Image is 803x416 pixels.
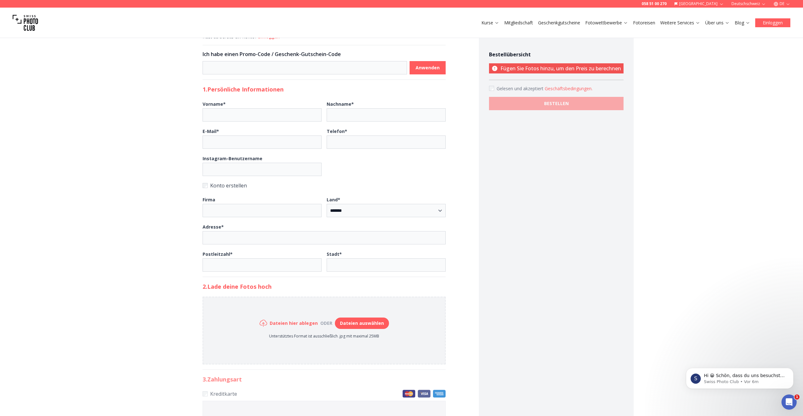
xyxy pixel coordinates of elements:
[755,18,790,27] button: Einloggen
[676,355,803,399] iframe: Intercom notifications Nachricht
[203,85,446,94] h2: 1. Persönliche Informationen
[735,20,750,26] a: Blog
[318,320,335,326] div: oder
[203,197,215,203] b: Firma
[203,251,233,257] b: Postleitzahl *
[327,128,347,134] b: Telefon *
[660,20,700,26] a: Weitere Services
[260,334,389,339] p: Unterstütztes Format ist ausschließlich .jpg mit maximal 25MB
[536,18,583,27] button: Geschenkgutscheine
[203,183,208,188] input: Konto erstellen
[203,50,446,58] h3: Ich habe einen Promo-Code / Geschenk-Gutschein-Code
[504,20,533,26] a: Mitgliedschaft
[327,101,354,107] b: Nachname *
[203,155,262,161] b: Instagram-Benutzername
[335,318,389,329] button: Dateien auswählen
[489,97,624,110] button: BESTELLEN
[489,63,624,73] p: Fügen Sie Fotos hinzu, um den Preis zu berechnen
[781,394,797,410] iframe: Intercom live chat
[203,204,322,217] input: Firma
[489,51,624,58] h4: Bestellübersicht
[203,163,322,176] input: Instagram-Benutzername
[327,251,342,257] b: Stadt *
[327,108,446,122] input: Nachname*
[327,136,446,149] input: Telefon*
[497,85,545,91] span: Gelesen und akzeptiert
[203,231,446,244] input: Adresse*
[538,20,580,26] a: Geschenkgutscheine
[794,394,800,400] span: 1
[13,10,38,35] img: Swiss photo club
[327,197,340,203] b: Land *
[203,181,446,190] label: Konto erstellen
[203,224,224,230] b: Adresse *
[658,18,703,27] button: Weitere Services
[544,100,569,107] b: BESTELLEN
[630,18,658,27] button: Fotoreisen
[502,18,536,27] button: Mitgliedschaft
[545,85,593,92] button: Accept termsGelesen und akzeptiert
[642,1,667,6] a: 058 51 00 270
[203,258,322,272] input: Postleitzahl*
[327,204,446,217] select: Land*
[410,61,446,74] button: Anwenden
[203,282,446,291] h2: 2. Lade deine Fotos hoch
[585,20,628,26] a: Fotowettbewerbe
[705,20,730,26] a: Über uns
[270,320,318,326] h6: Dateien hier ablegen
[203,136,322,149] input: E-Mail*
[203,108,322,122] input: Vorname*
[583,18,630,27] button: Fotowettbewerbe
[633,20,655,26] a: Fotoreisen
[416,65,440,71] b: Anwenden
[203,128,219,134] b: E-Mail *
[203,101,226,107] b: Vorname *
[732,18,753,27] button: Blog
[481,20,499,26] a: Kurse
[489,86,494,91] input: Accept terms
[327,258,446,272] input: Stadt*
[703,18,732,27] button: Über uns
[479,18,502,27] button: Kurse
